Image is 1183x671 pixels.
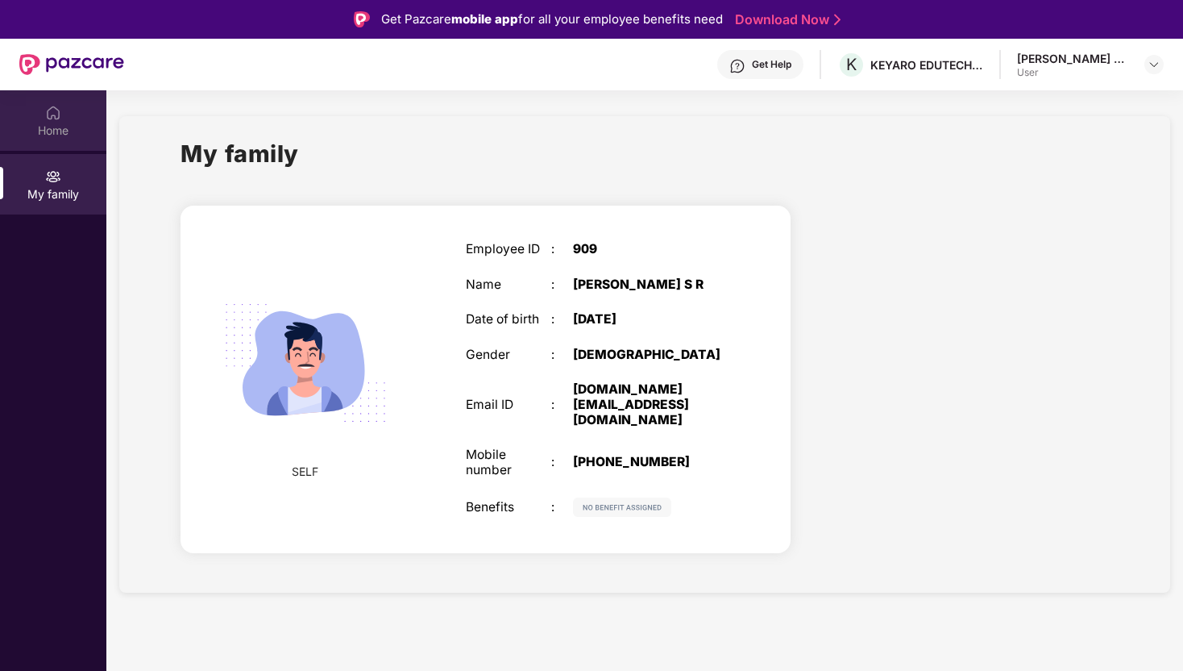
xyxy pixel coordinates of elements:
[551,455,573,470] div: :
[573,242,723,257] div: 909
[466,398,551,413] div: Email ID
[573,277,723,293] div: [PERSON_NAME] S R
[551,398,573,413] div: :
[573,348,723,363] div: [DEMOGRAPHIC_DATA]
[381,10,723,29] div: Get Pazcare for all your employee benefits need
[451,11,518,27] strong: mobile app
[551,242,573,257] div: :
[752,58,791,71] div: Get Help
[466,242,551,257] div: Employee ID
[45,169,61,185] img: svg+xml;base64,PHN2ZyB3aWR0aD0iMjAiIGhlaWdodD0iMjAiIHZpZXdCb3g9IjAgMCAyMCAyMCIgZmlsbD0ibm9uZSIgeG...
[834,11,841,28] img: Stroke
[735,11,836,28] a: Download Now
[466,348,551,363] div: Gender
[846,55,857,74] span: K
[551,348,573,363] div: :
[466,277,551,293] div: Name
[551,312,573,327] div: :
[1017,51,1130,66] div: [PERSON_NAME] S R
[551,277,573,293] div: :
[466,448,551,477] div: Mobile number
[205,263,405,463] img: svg+xml;base64,PHN2ZyB4bWxucz0iaHR0cDovL3d3dy53My5vcmcvMjAwMC9zdmciIHdpZHRoPSIyMjQiIGhlaWdodD0iMT...
[466,312,551,327] div: Date of birth
[466,500,551,515] div: Benefits
[45,105,61,121] img: svg+xml;base64,PHN2ZyBpZD0iSG9tZSIgeG1sbnM9Imh0dHA6Ly93d3cudzMub3JnLzIwMDAvc3ZnIiB3aWR0aD0iMjAiIG...
[573,382,723,427] div: [DOMAIN_NAME][EMAIL_ADDRESS][DOMAIN_NAME]
[292,463,318,481] span: SELF
[729,58,745,74] img: svg+xml;base64,PHN2ZyBpZD0iSGVscC0zMngzMiIgeG1sbnM9Imh0dHA6Ly93d3cudzMub3JnLzIwMDAvc3ZnIiB3aWR0aD...
[1017,66,1130,79] div: User
[551,500,573,515] div: :
[1148,58,1160,71] img: svg+xml;base64,PHN2ZyBpZD0iRHJvcGRvd24tMzJ4MzIiIHhtbG5zPSJodHRwOi8vd3d3LnczLm9yZy8yMDAwL3N2ZyIgd2...
[19,54,124,75] img: New Pazcare Logo
[870,57,983,73] div: KEYARO EDUTECH PRIVATE LIMITED
[573,312,723,327] div: [DATE]
[573,455,723,470] div: [PHONE_NUMBER]
[354,11,370,27] img: Logo
[573,498,671,517] img: svg+xml;base64,PHN2ZyB4bWxucz0iaHR0cDovL3d3dy53My5vcmcvMjAwMC9zdmciIHdpZHRoPSIxMjIiIGhlaWdodD0iMj...
[181,135,299,172] h1: My family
